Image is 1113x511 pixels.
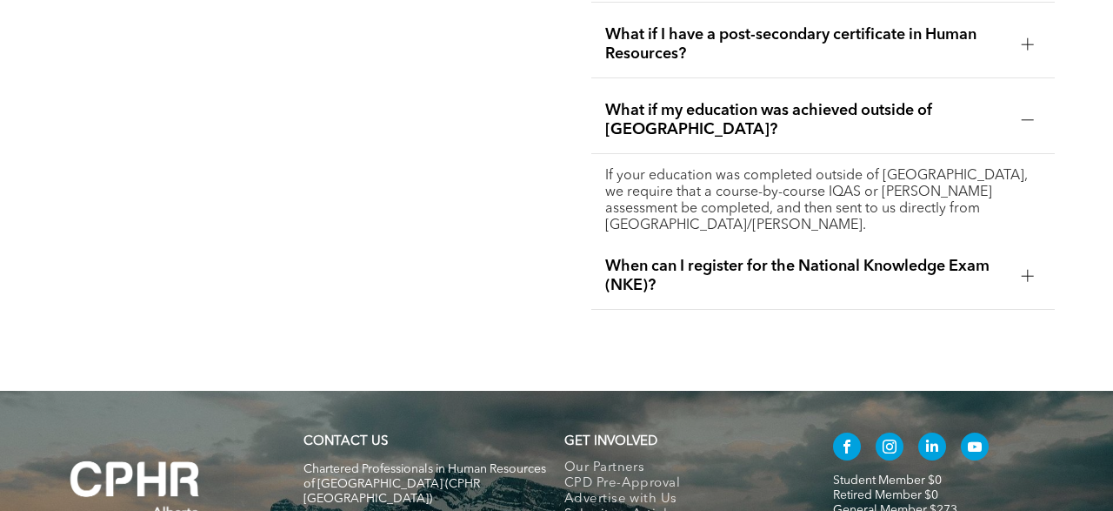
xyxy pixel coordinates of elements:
a: CPD Pre-Approval [564,476,796,492]
a: Retired Member $0 [833,489,938,501]
a: linkedin [918,433,946,465]
span: What if I have a post-secondary certificate in Human Resources? [605,25,1008,64]
p: If your education was completed outside of [GEOGRAPHIC_DATA], we require that a course-by-course ... [605,168,1041,234]
span: What if my education was achieved outside of [GEOGRAPHIC_DATA]? [605,101,1008,139]
a: facebook [833,433,861,465]
a: Advertise with Us [564,492,796,508]
a: instagram [876,433,903,465]
a: CONTACT US [303,435,388,448]
span: GET INVOLVED [564,435,657,448]
span: Chartered Professionals in Human Resources of [GEOGRAPHIC_DATA] (CPHR [GEOGRAPHIC_DATA]) [303,463,546,505]
a: youtube [961,433,989,465]
span: When can I register for the National Knowledge Exam (NKE)? [605,257,1008,295]
a: Our Partners [564,461,796,476]
a: Student Member $0 [833,474,942,487]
